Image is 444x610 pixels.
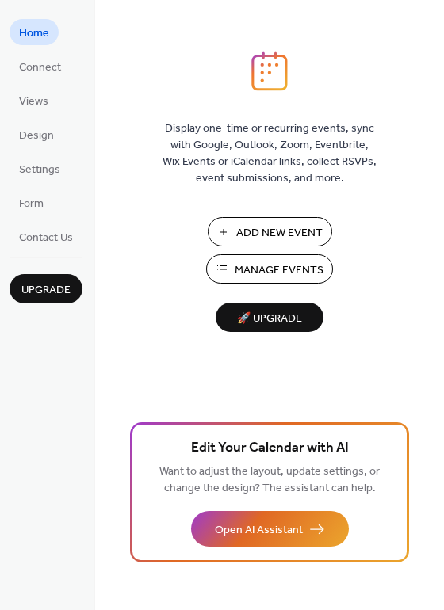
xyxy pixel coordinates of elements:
[159,461,380,499] span: Want to adjust the layout, update settings, or change the design? The assistant can help.
[19,93,48,110] span: Views
[216,303,323,332] button: 🚀 Upgrade
[10,87,58,113] a: Views
[19,59,61,76] span: Connect
[10,155,70,181] a: Settings
[206,254,333,284] button: Manage Events
[10,19,59,45] a: Home
[10,223,82,250] a: Contact Us
[215,522,303,539] span: Open AI Assistant
[19,196,44,212] span: Form
[10,189,53,215] a: Form
[19,230,73,246] span: Contact Us
[19,128,54,144] span: Design
[208,217,332,246] button: Add New Event
[19,162,60,178] span: Settings
[10,274,82,303] button: Upgrade
[191,437,349,459] span: Edit Your Calendar with AI
[225,308,314,330] span: 🚀 Upgrade
[19,25,49,42] span: Home
[191,511,349,547] button: Open AI Assistant
[10,121,63,147] a: Design
[235,262,323,279] span: Manage Events
[251,51,288,91] img: logo_icon.svg
[21,282,71,299] span: Upgrade
[236,225,323,242] span: Add New Event
[10,53,71,79] a: Connect
[163,120,377,187] span: Display one-time or recurring events, sync with Google, Outlook, Zoom, Eventbrite, Wix Events or ...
